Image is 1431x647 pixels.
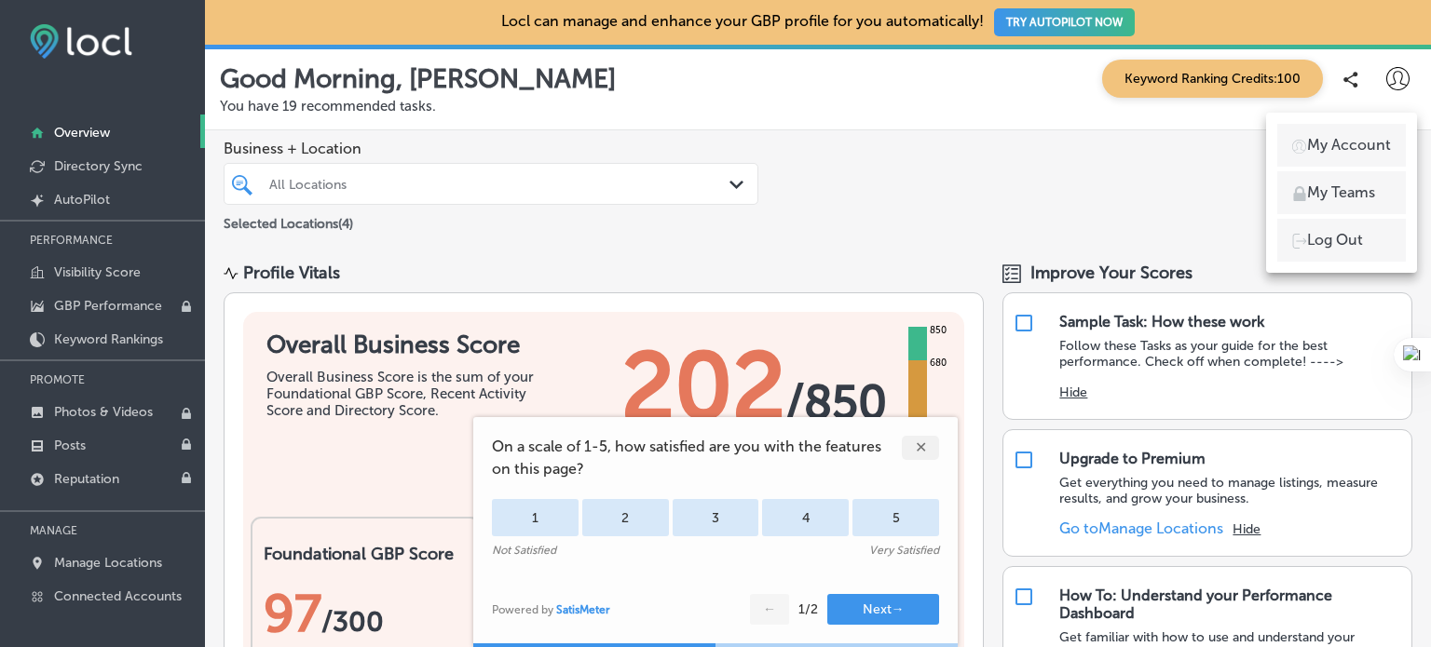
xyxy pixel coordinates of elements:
p: Keyword Rankings [54,331,163,347]
p: Connected Accounts [54,588,182,604]
a: SatisMeter [556,603,610,616]
p: Reputation [54,471,119,487]
img: fda3e92497d09a02dc62c9cd864e3231.png [30,24,132,59]
button: ← [750,594,789,625]
p: Overview [54,125,110,141]
div: ✕ [902,436,939,460]
div: 3 [673,499,759,536]
div: Very Satisfied [869,544,939,557]
p: Log Out [1307,229,1363,251]
div: Not Satisfied [492,544,556,557]
p: My Account [1307,134,1391,156]
a: My Teams [1277,171,1406,214]
span: On a scale of 1-5, how satisfied are you with the features on this page? [492,436,902,480]
p: Photos & Videos [54,404,153,420]
p: Manage Locations [54,555,162,571]
button: TRY AUTOPILOT NOW [994,8,1135,36]
div: 2 [582,499,669,536]
p: GBP Performance [54,298,162,314]
div: 4 [762,499,849,536]
div: 5 [852,499,939,536]
a: My Account [1277,124,1406,167]
p: Directory Sync [54,158,143,174]
p: Visibility Score [54,264,141,280]
div: 1 [492,499,579,536]
p: Posts [54,438,86,453]
p: My Teams [1307,182,1375,204]
a: Log Out [1277,219,1406,262]
p: AutoPilot [54,192,110,208]
button: Next→ [827,594,939,625]
div: Powered by [492,603,610,616]
div: 1 / 2 [798,601,818,617]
